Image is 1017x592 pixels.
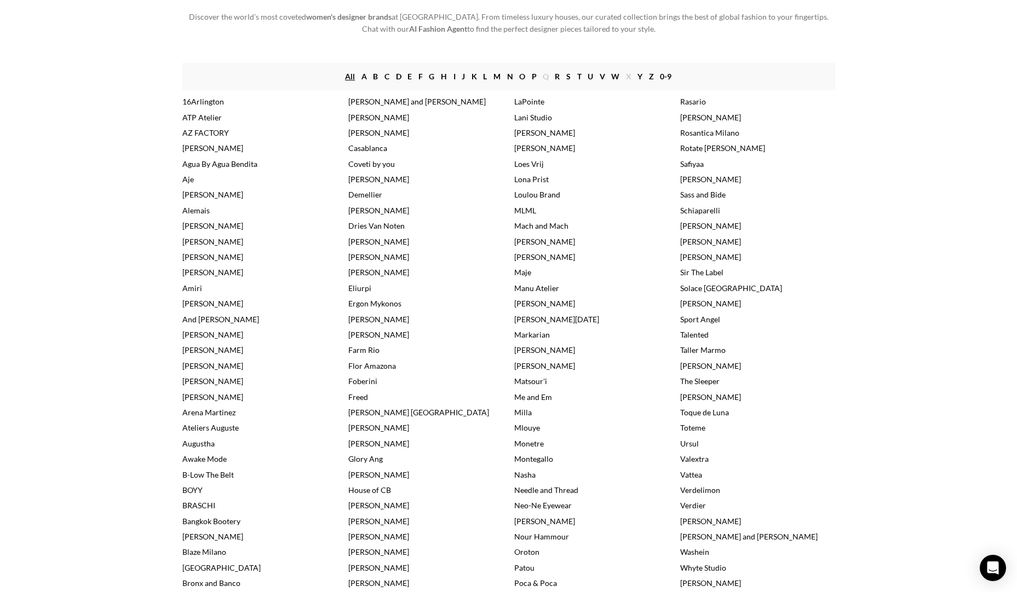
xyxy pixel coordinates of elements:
a: N [507,71,513,83]
a: Flor Amazona [348,361,396,370]
a: [PERSON_NAME] [348,252,409,262]
a: Aje [182,175,194,184]
span: X [626,71,631,83]
a: [PERSON_NAME] [680,113,741,122]
a: [PERSON_NAME] [514,252,575,262]
a: [PERSON_NAME] [680,516,741,526]
strong: AI Fashion Agent [409,24,467,33]
a: [PERSON_NAME] [348,330,409,339]
a: I [453,71,456,83]
a: [PERSON_NAME] [348,532,409,541]
a: [PERSON_NAME] [348,423,409,432]
a: Taller Marmo [680,345,726,355]
a: Patou [514,563,535,572]
a: E [407,71,412,83]
a: Poca & Poca [514,578,557,588]
a: B [373,71,378,83]
a: Monetre [514,439,544,448]
a: Nasha [514,470,536,479]
a: [PERSON_NAME] [348,501,409,510]
a: House of CB [348,485,391,495]
a: Mach and Mach [514,221,568,230]
a: [PERSON_NAME] [182,190,243,199]
a: Verdier [680,501,706,510]
a: Needle and Thread [514,485,578,495]
a: O [519,71,525,83]
a: [PERSON_NAME] [182,143,243,153]
a: [PERSON_NAME] [182,392,243,402]
a: Blaze Milano [182,547,226,556]
a: B-Low The Belt [182,470,234,479]
a: Milla [514,408,532,417]
a: [PERSON_NAME] [348,516,409,526]
a: Foberini [348,376,377,386]
a: [PERSON_NAME] [680,175,741,184]
a: Casablanca [348,143,387,153]
a: J [462,71,465,83]
a: ATP Atelier [182,113,222,122]
a: Augustha [182,439,215,448]
span: Q [543,71,549,83]
a: Safiyaa [680,159,704,169]
a: Sir The Label [680,268,723,277]
a: Ursul [680,439,699,448]
a: [PERSON_NAME] [680,299,741,308]
a: F [418,71,423,83]
a: Nour Hammour [514,532,569,541]
a: [PERSON_NAME] [GEOGRAPHIC_DATA] [348,408,489,417]
a: S [566,71,571,83]
a: H [441,71,447,83]
a: [PERSON_NAME] [348,268,409,277]
a: Bronx and Banco [182,578,240,588]
a: W [611,71,619,83]
a: T [577,71,582,83]
a: [PERSON_NAME] [182,361,243,370]
a: BOYY [182,485,203,495]
a: Lona Prist [514,175,549,184]
a: Awake Mode [182,454,227,463]
a: Bangkok Bootery [182,516,240,526]
a: R [555,71,560,83]
a: C [384,71,389,83]
a: Rosantica Milano [680,128,739,137]
a: D [396,71,401,83]
a: Ergon Mykonos [348,299,401,308]
a: Alemais [182,206,210,215]
a: A [361,71,367,83]
a: [PERSON_NAME] [348,237,409,246]
a: Arena Martinez [182,408,235,417]
a: [PERSON_NAME] [514,361,575,370]
a: Glory Ang [348,454,383,463]
a: [PERSON_NAME] [514,128,575,137]
a: [PERSON_NAME] [182,330,243,339]
a: Agua By Agua Bendita [182,159,257,169]
a: [PERSON_NAME] [348,128,409,137]
a: [PERSON_NAME] [680,578,741,588]
a: [PERSON_NAME] [182,252,243,262]
a: [PERSON_NAME] [514,345,575,355]
a: Loes Vrij [514,159,544,169]
a: Neo-Ne Eyewear [514,501,572,510]
a: Oroton [514,547,539,556]
a: Mlouye [514,423,540,432]
a: [PERSON_NAME] [514,237,575,246]
a: The Sleeper [680,376,720,386]
a: [PERSON_NAME] [680,252,741,262]
a: Manu Atelier [514,283,559,293]
div: Open Intercom Messenger [980,555,1006,581]
a: [PERSON_NAME] [680,361,741,370]
a: Farm Rio [348,345,380,355]
a: Toteme [680,423,705,432]
a: Y [637,71,642,83]
a: Rasario [680,97,706,106]
a: Lani Studio [514,113,552,122]
a: G [429,71,434,83]
a: [PERSON_NAME] [182,532,243,541]
a: Talented [680,330,709,339]
a: [PERSON_NAME] [182,299,243,308]
a: Amiri [182,283,202,293]
a: [PERSON_NAME] [182,237,243,246]
a: Schiaparelli [680,206,720,215]
a: [PERSON_NAME] [182,345,243,355]
a: Eliurpi [348,283,371,293]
